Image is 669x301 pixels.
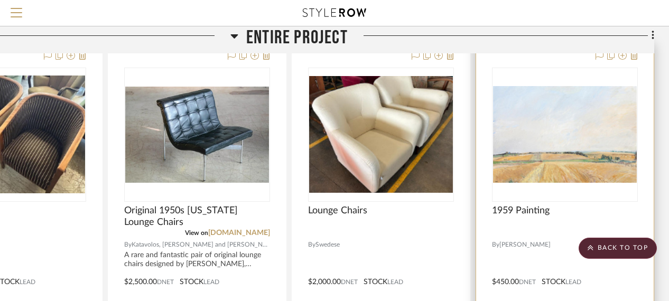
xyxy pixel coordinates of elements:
[185,230,208,236] span: View on
[308,240,315,250] span: By
[493,86,637,183] img: 1959 Painting
[246,26,348,49] span: Entire Project
[579,238,657,259] scroll-to-top-button: BACK TO TOP
[309,68,453,201] div: 0
[315,240,340,250] span: Swedese
[124,205,270,228] span: Original 1950s [US_STATE] Lounge Chairs
[308,205,367,217] span: Lounge Chairs
[125,68,270,201] div: 0
[132,240,270,250] span: Katavolos, [PERSON_NAME] and [PERSON_NAME]
[499,240,551,250] span: [PERSON_NAME]
[492,205,550,217] span: 1959 Painting
[124,240,132,250] span: By
[309,76,453,193] img: Lounge Chairs
[125,87,269,183] img: Original 1950s New York Lounge Chairs
[208,229,270,237] a: [DOMAIN_NAME]
[492,240,499,250] span: By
